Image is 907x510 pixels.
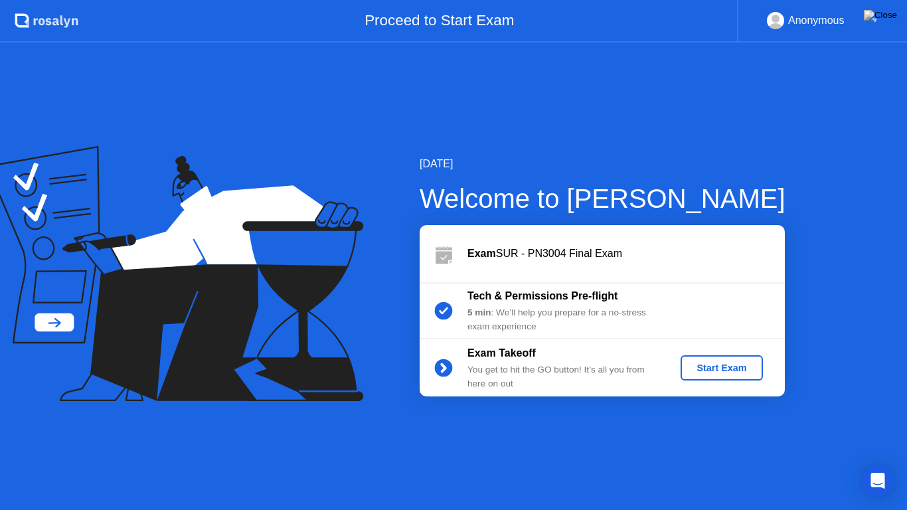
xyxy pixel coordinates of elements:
button: Start Exam [681,355,762,381]
b: 5 min [467,307,491,317]
b: Exam [467,248,496,259]
img: Close [864,10,897,21]
div: SUR - PN3004 Final Exam [467,246,785,262]
div: Anonymous [788,12,845,29]
div: [DATE] [420,156,785,172]
div: Welcome to [PERSON_NAME] [420,179,785,218]
div: Start Exam [686,363,757,373]
div: You get to hit the GO button! It’s all you from here on out [467,363,659,390]
b: Tech & Permissions Pre-flight [467,290,618,301]
div: : We’ll help you prepare for a no-stress exam experience [467,306,659,333]
b: Exam Takeoff [467,347,536,359]
div: Open Intercom Messenger [862,465,894,497]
